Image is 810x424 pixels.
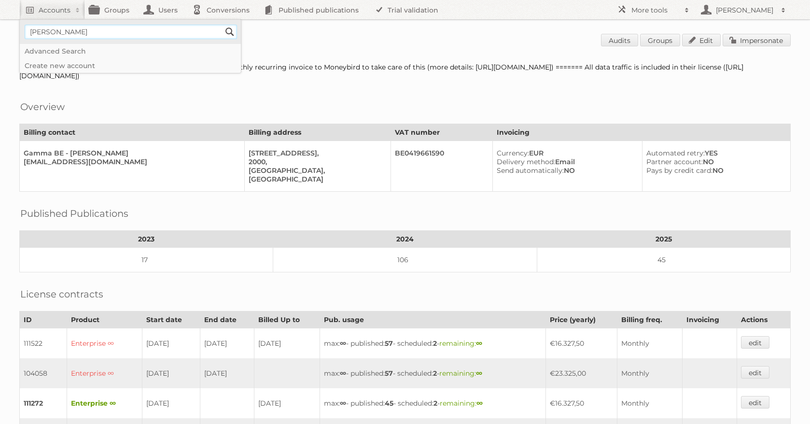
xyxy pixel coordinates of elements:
[617,311,683,328] th: Billing freq.
[20,311,67,328] th: ID
[546,328,617,359] td: €16.327,50
[20,99,65,114] h2: Overview
[497,149,529,157] span: Currency:
[497,166,634,175] div: NO
[19,34,791,48] h1: Account 87407: Gamma Belgie NV
[320,358,545,388] td: max: - published: - scheduled: -
[391,141,493,192] td: BE0419661590
[200,328,254,359] td: [DATE]
[537,231,790,248] th: 2025
[385,369,393,378] strong: 57
[20,58,241,73] a: Create new account
[493,124,791,141] th: Invoicing
[682,34,721,46] a: Edit
[340,369,346,378] strong: ∞
[713,5,776,15] h2: [PERSON_NAME]
[244,124,391,141] th: Billing address
[646,157,782,166] div: NO
[741,396,769,409] a: edit
[546,388,617,418] td: €16.327,50
[631,5,680,15] h2: More tools
[67,358,142,388] td: Enterprise ∞
[340,399,346,408] strong: ∞
[391,124,493,141] th: VAT number
[476,339,482,348] strong: ∞
[67,328,142,359] td: Enterprise ∞
[601,34,638,46] a: Audits
[741,336,769,349] a: edit
[439,369,482,378] span: remaining:
[254,388,320,418] td: [DATE]
[683,311,737,328] th: Invoicing
[223,25,237,39] input: Search
[537,248,790,272] td: 45
[737,311,790,328] th: Actions
[20,358,67,388] td: 104058
[19,63,791,80] div: [Contract 111272] Auto-billing is disabled because we added a monthly recurring invoice to Moneyb...
[340,339,346,348] strong: ∞
[617,358,683,388] td: Monthly
[273,248,537,272] td: 106
[440,399,483,408] span: remaining:
[646,166,712,175] span: Pays by credit card:
[20,44,241,58] a: Advanced Search
[433,369,437,378] strong: 2
[497,166,564,175] span: Send automatically:
[67,311,142,328] th: Product
[142,388,200,418] td: [DATE]
[142,358,200,388] td: [DATE]
[249,149,383,157] div: [STREET_ADDRESS],
[433,339,437,348] strong: 2
[142,311,200,328] th: Start date
[385,399,393,408] strong: 45
[254,328,320,359] td: [DATE]
[646,149,782,157] div: YES
[320,328,545,359] td: max: - published: - scheduled: -
[640,34,680,46] a: Groups
[39,5,70,15] h2: Accounts
[723,34,791,46] a: Impersonate
[20,388,67,418] td: 111272
[476,399,483,408] strong: ∞
[741,366,769,379] a: edit
[273,231,537,248] th: 2024
[249,157,383,166] div: 2000,
[385,339,393,348] strong: 57
[320,311,545,328] th: Pub. usage
[546,311,617,328] th: Price (yearly)
[20,124,245,141] th: Billing contact
[546,358,617,388] td: €23.325,00
[497,157,555,166] span: Delivery method:
[200,358,254,388] td: [DATE]
[439,339,482,348] span: remaining:
[249,175,383,184] div: [GEOGRAPHIC_DATA]
[20,287,103,301] h2: License contracts
[24,149,237,157] div: Gamma BE - [PERSON_NAME]
[20,206,128,221] h2: Published Publications
[20,231,273,248] th: 2023
[617,328,683,359] td: Monthly
[497,149,634,157] div: EUR
[249,166,383,175] div: [GEOGRAPHIC_DATA],
[320,388,545,418] td: max: - published: - scheduled: -
[67,388,142,418] td: Enterprise ∞
[20,248,273,272] td: 17
[646,149,705,157] span: Automated retry:
[433,399,437,408] strong: 2
[646,166,782,175] div: NO
[646,157,703,166] span: Partner account:
[24,157,237,166] div: [EMAIL_ADDRESS][DOMAIN_NAME]
[617,388,683,418] td: Monthly
[20,328,67,359] td: 111522
[142,328,200,359] td: [DATE]
[200,311,254,328] th: End date
[254,311,320,328] th: Billed Up to
[497,157,634,166] div: Email
[476,369,482,378] strong: ∞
